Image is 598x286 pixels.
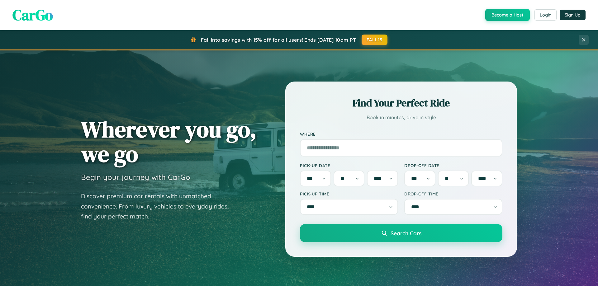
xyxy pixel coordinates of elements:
p: Book in minutes, drive in style [300,113,502,122]
span: Fall into savings with 15% off for all users! Ends [DATE] 10am PT. [201,37,357,43]
label: Drop-off Time [404,191,502,196]
button: Sign Up [560,10,586,20]
h2: Find Your Perfect Ride [300,96,502,110]
button: Become a Host [485,9,530,21]
h3: Begin your journey with CarGo [81,172,190,182]
h1: Wherever you go, we go [81,117,257,166]
label: Where [300,131,502,137]
span: CarGo [12,5,53,25]
label: Pick-up Date [300,163,398,168]
button: FALL15 [362,35,388,45]
p: Discover premium car rentals with unmatched convenience. From luxury vehicles to everyday rides, ... [81,191,237,222]
button: Search Cars [300,224,502,242]
label: Drop-off Date [404,163,502,168]
button: Login [534,9,557,21]
span: Search Cars [391,230,421,237]
label: Pick-up Time [300,191,398,196]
